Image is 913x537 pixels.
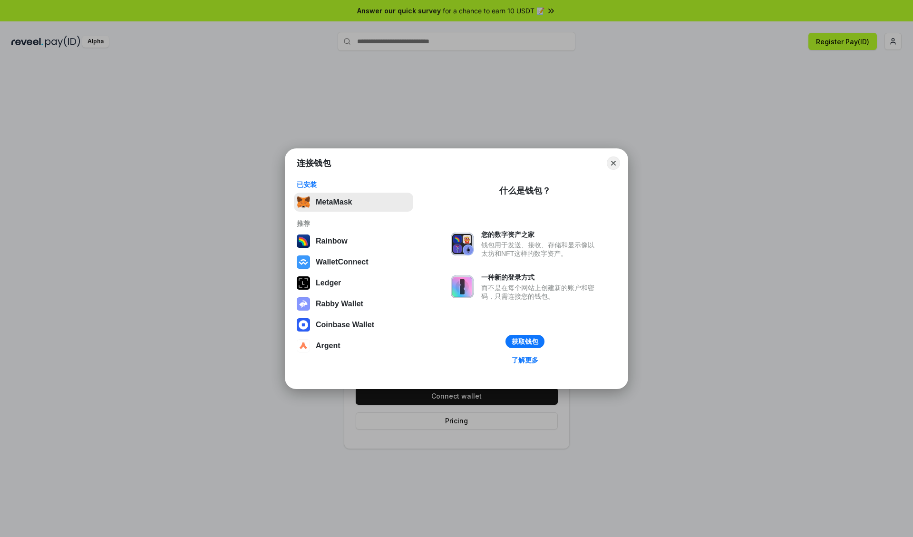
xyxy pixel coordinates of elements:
[607,156,620,170] button: Close
[297,255,310,269] img: svg+xml,%3Csvg%20width%3D%2228%22%20height%3D%2228%22%20viewBox%3D%220%200%2028%2028%22%20fill%3D...
[506,354,544,366] a: 了解更多
[481,273,599,282] div: 一种新的登录方式
[297,195,310,209] img: svg+xml,%3Csvg%20fill%3D%22none%22%20height%3D%2233%22%20viewBox%3D%220%200%2035%2033%22%20width%...
[481,230,599,239] div: 您的数字资产之家
[294,253,413,272] button: WalletConnect
[512,337,538,346] div: 获取钱包
[316,198,352,206] div: MetaMask
[294,294,413,313] button: Rabby Wallet
[316,300,363,308] div: Rabby Wallet
[297,180,410,189] div: 已安装
[316,258,369,266] div: WalletConnect
[297,157,331,169] h1: 连接钱包
[499,185,551,196] div: 什么是钱包？
[297,318,310,332] img: svg+xml,%3Csvg%20width%3D%2228%22%20height%3D%2228%22%20viewBox%3D%220%200%2028%2028%22%20fill%3D...
[316,279,341,287] div: Ledger
[451,233,474,255] img: svg+xml,%3Csvg%20xmlns%3D%22http%3A%2F%2Fwww.w3.org%2F2000%2Fsvg%22%20fill%3D%22none%22%20viewBox...
[297,297,310,311] img: svg+xml,%3Csvg%20xmlns%3D%22http%3A%2F%2Fwww.w3.org%2F2000%2Fsvg%22%20fill%3D%22none%22%20viewBox...
[294,336,413,355] button: Argent
[505,335,544,348] button: 获取钱包
[294,232,413,251] button: Rainbow
[294,315,413,334] button: Coinbase Wallet
[294,273,413,293] button: Ledger
[297,234,310,248] img: svg+xml,%3Csvg%20width%3D%22120%22%20height%3D%22120%22%20viewBox%3D%220%200%20120%20120%22%20fil...
[512,356,538,364] div: 了解更多
[297,276,310,290] img: svg+xml,%3Csvg%20xmlns%3D%22http%3A%2F%2Fwww.w3.org%2F2000%2Fsvg%22%20width%3D%2228%22%20height%3...
[294,193,413,212] button: MetaMask
[297,339,310,352] img: svg+xml,%3Csvg%20width%3D%2228%22%20height%3D%2228%22%20viewBox%3D%220%200%2028%2028%22%20fill%3D...
[451,275,474,298] img: svg+xml,%3Csvg%20xmlns%3D%22http%3A%2F%2Fwww.w3.org%2F2000%2Fsvg%22%20fill%3D%22none%22%20viewBox...
[316,237,348,245] div: Rainbow
[316,321,374,329] div: Coinbase Wallet
[481,283,599,301] div: 而不是在每个网站上创建新的账户和密码，只需连接您的钱包。
[297,219,410,228] div: 推荐
[316,342,340,350] div: Argent
[481,241,599,258] div: 钱包用于发送、接收、存储和显示像以太坊和NFT这样的数字资产。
